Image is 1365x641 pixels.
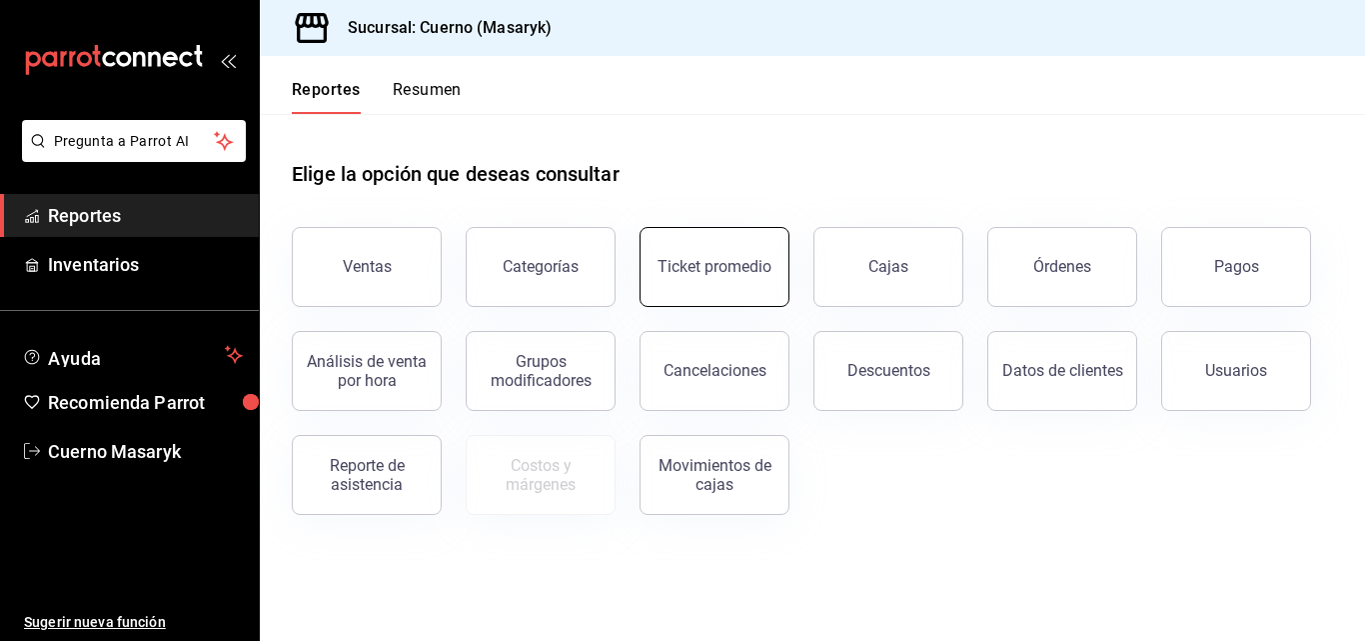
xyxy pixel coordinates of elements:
button: Ticket promedio [640,227,789,307]
a: Pregunta a Parrot AI [14,145,246,166]
span: Reportes [48,202,243,229]
div: Ventas [343,257,392,276]
button: Datos de clientes [987,331,1137,411]
button: Categorías [466,227,616,307]
span: Ayuda [48,343,217,367]
button: Cancelaciones [640,331,789,411]
div: Órdenes [1033,257,1091,276]
button: Grupos modificadores [466,331,616,411]
button: Descuentos [813,331,963,411]
button: Reporte de asistencia [292,435,442,515]
div: Costos y márgenes [479,456,603,494]
button: Ventas [292,227,442,307]
button: open_drawer_menu [220,52,236,68]
div: Datos de clientes [1002,361,1123,380]
div: Cancelaciones [664,361,766,380]
div: navigation tabs [292,80,462,114]
span: Sugerir nueva función [24,612,243,633]
div: Reporte de asistencia [305,456,429,494]
div: Pagos [1214,257,1259,276]
button: Pregunta a Parrot AI [22,120,246,162]
button: Órdenes [987,227,1137,307]
button: Movimientos de cajas [640,435,789,515]
button: Usuarios [1161,331,1311,411]
div: Movimientos de cajas [653,456,776,494]
span: Inventarios [48,251,243,278]
span: Cuerno Masaryk [48,438,243,465]
div: Análisis de venta por hora [305,352,429,390]
a: Cajas [813,227,963,307]
div: Categorías [503,257,579,276]
button: Reportes [292,80,361,114]
div: Ticket promedio [658,257,771,276]
span: Pregunta a Parrot AI [54,131,215,152]
div: Cajas [868,255,909,279]
div: Usuarios [1205,361,1267,380]
button: Resumen [393,80,462,114]
button: Contrata inventarios para ver este reporte [466,435,616,515]
button: Pagos [1161,227,1311,307]
div: Descuentos [847,361,930,380]
span: Recomienda Parrot [48,389,243,416]
button: Análisis de venta por hora [292,331,442,411]
div: Grupos modificadores [479,352,603,390]
h3: Sucursal: Cuerno (Masaryk) [332,16,552,40]
h1: Elige la opción que deseas consultar [292,159,620,189]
